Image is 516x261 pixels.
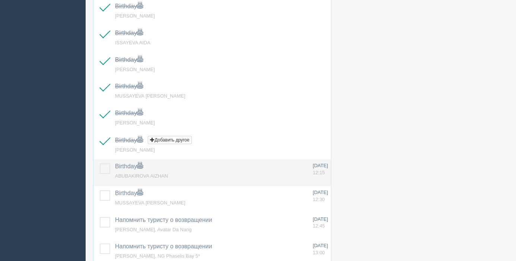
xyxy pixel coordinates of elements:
a: [PERSON_NAME] [115,67,155,72]
span: 12:45 [313,223,325,229]
a: [DATE] 13:00 [313,242,328,256]
a: Birthday [115,30,143,36]
a: MUSSAYEVA [PERSON_NAME] [115,200,185,206]
a: Birthday [115,3,143,9]
span: [DATE] [313,163,328,168]
a: [PERSON_NAME], Avatar Da Nang [115,227,192,232]
a: Напомнить туристу о возвращении [115,217,212,223]
a: Напомнить туристу о возвращении [115,243,212,249]
span: [DATE] [313,216,328,222]
span: 13:00 [313,250,325,255]
span: 12:15 [313,170,325,175]
span: 12:30 [313,197,325,202]
a: [PERSON_NAME] [115,147,155,153]
a: ISSAYEVA AIDA [115,40,150,45]
span: [DATE] [313,243,328,248]
button: Добавить другое [148,136,191,144]
a: [PERSON_NAME] [115,13,155,19]
a: [DATE] 12:15 [313,162,328,176]
span: [DATE] [313,190,328,195]
a: Birthday [115,190,143,196]
a: ABUBAKIROVA AIZHAN [115,173,168,179]
a: [PERSON_NAME], NG Phaselis Bay 5* [115,253,200,259]
a: Birthday [115,163,143,169]
a: Birthday [115,83,143,89]
a: MUSSAYEVA [PERSON_NAME] [115,93,185,99]
a: Birthday [115,137,143,143]
a: [DATE] 12:30 [313,189,328,203]
a: [PERSON_NAME] [115,120,155,125]
a: Birthday [115,57,143,63]
a: [DATE] 12:45 [313,216,328,230]
a: Birthday [115,110,143,116]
